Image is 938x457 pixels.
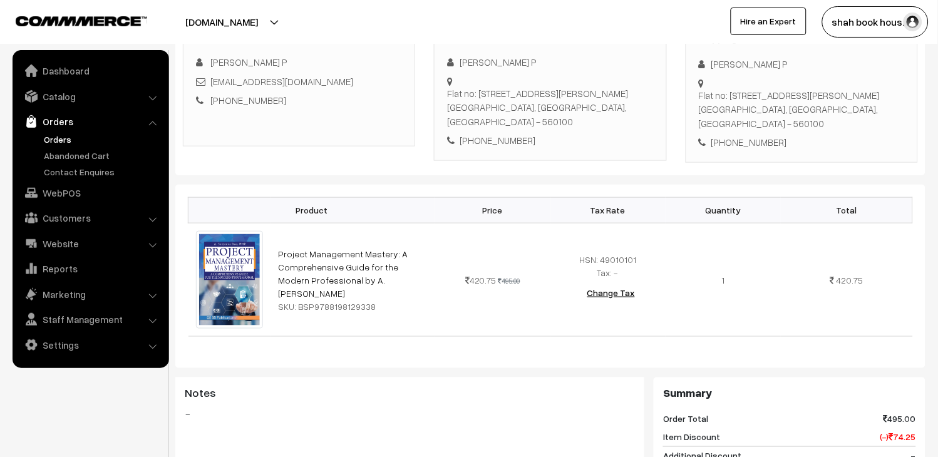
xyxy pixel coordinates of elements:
[663,431,720,444] span: Item Discount
[447,86,653,129] div: Flat no: [STREET_ADDRESS][PERSON_NAME] [GEOGRAPHIC_DATA], [GEOGRAPHIC_DATA], [GEOGRAPHIC_DATA] - ...
[185,407,635,422] blockquote: -
[435,197,550,223] th: Price
[16,16,147,26] img: COMMMERCE
[663,413,708,426] span: Order Total
[884,413,916,426] span: 495.00
[278,300,428,313] div: SKU: BSP9788198129338
[699,88,905,131] div: Flat no: [STREET_ADDRESS][PERSON_NAME] [GEOGRAPHIC_DATA], [GEOGRAPHIC_DATA], [GEOGRAPHIC_DATA] - ...
[498,277,520,285] strike: 495.00
[904,13,922,31] img: user
[16,110,165,133] a: Orders
[16,334,165,356] a: Settings
[210,76,353,87] a: [EMAIL_ADDRESS][DOMAIN_NAME]
[41,149,165,162] a: Abandoned Cart
[663,387,916,401] h3: Summary
[465,275,497,285] span: 420.75
[188,197,435,223] th: Product
[16,59,165,82] a: Dashboard
[837,275,863,285] span: 420.75
[722,275,725,285] span: 1
[16,85,165,108] a: Catalog
[210,95,286,106] a: [PHONE_NUMBER]
[550,197,666,223] th: Tax Rate
[16,232,165,255] a: Website
[210,56,287,68] span: [PERSON_NAME] P
[699,57,905,71] div: [PERSON_NAME] P
[580,254,637,278] span: HSN: 49010101 Tax: -
[16,13,125,28] a: COMMMERCE
[447,55,653,69] div: [PERSON_NAME] P
[16,308,165,331] a: Staff Management
[16,207,165,229] a: Customers
[16,182,165,204] a: WebPOS
[447,133,653,148] div: [PHONE_NUMBER]
[278,249,408,299] a: Project Management Mastery: A Comprehensive Guide for the Modern Professional by A. [PERSON_NAME]
[142,6,302,38] button: [DOMAIN_NAME]
[41,133,165,146] a: Orders
[41,165,165,178] a: Contact Enquires
[185,387,635,401] h3: Notes
[196,231,263,329] img: 9788198129338.jpg
[16,257,165,280] a: Reports
[699,135,905,150] div: [PHONE_NUMBER]
[577,279,645,307] button: Change Tax
[16,283,165,306] a: Marketing
[822,6,929,38] button: shah book hous…
[666,197,781,223] th: Quantity
[880,431,916,444] span: (-) 74.25
[731,8,807,35] a: Hire an Expert
[781,197,912,223] th: Total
